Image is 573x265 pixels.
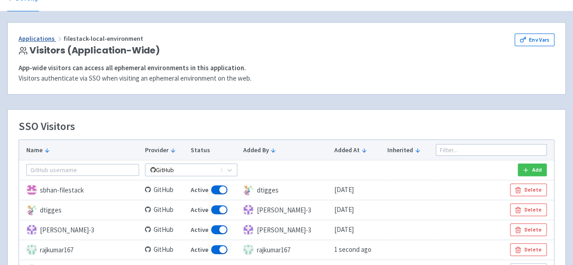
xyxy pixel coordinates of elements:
td: [PERSON_NAME]-3 [240,200,331,220]
span: Active [191,185,208,195]
td: dtigges [19,200,142,220]
td: dtigges [240,180,331,200]
time: [DATE] [334,185,354,194]
button: Inherited [387,145,430,155]
p: Visitors authenticate via SSO when visiting an ephemeral environment on the web. [19,73,554,84]
h3: SSO Visitors [19,120,75,132]
td: GitHub [142,180,188,200]
span: Visitors (Application-Wide) [29,45,160,56]
span: Active [191,225,208,235]
button: Delete [510,183,547,196]
strong: App-wide visitors can access all ephemeral environments in this application. [19,63,246,72]
td: GitHub [142,200,188,220]
td: [PERSON_NAME]-3 [19,220,142,240]
a: Env Vars [515,34,554,46]
button: Name [26,145,139,155]
td: rajkumar167 [19,240,142,260]
time: 1 second ago [334,245,371,254]
span: filestack-local-environment [63,34,144,43]
span: Active [191,245,208,255]
button: Delete [510,203,547,216]
td: [PERSON_NAME]-3 [240,220,331,240]
time: [DATE] [334,225,354,234]
input: Filter... [436,144,547,156]
button: Added At [334,145,381,155]
a: Applications [19,34,63,43]
input: GitHub username [26,164,139,176]
td: GitHub [142,240,188,260]
th: Status [188,140,240,160]
button: Provider [145,145,185,155]
td: sbhan-filestack [19,180,142,200]
td: rajkumar167 [240,240,331,260]
button: Add [518,164,547,176]
span: Active [191,205,208,215]
button: Delete [510,243,547,256]
button: Delete [510,223,547,236]
button: Added By [243,145,328,155]
td: GitHub [142,220,188,240]
time: [DATE] [334,205,354,214]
